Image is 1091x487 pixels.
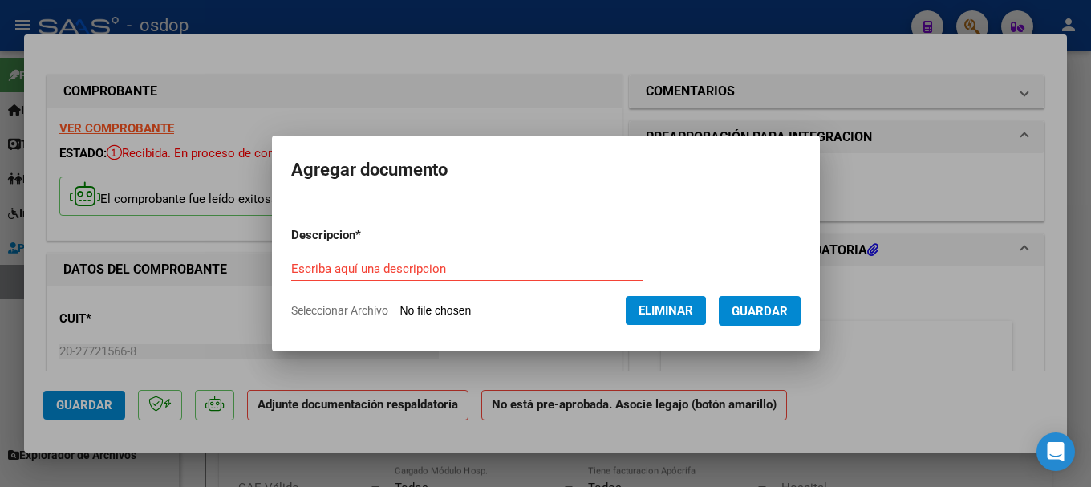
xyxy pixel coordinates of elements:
[626,296,706,325] button: Eliminar
[291,304,388,317] span: Seleccionar Archivo
[639,303,693,318] span: Eliminar
[291,155,801,185] h2: Agregar documento
[732,304,788,319] span: Guardar
[291,226,444,245] p: Descripcion
[1036,432,1075,471] div: Open Intercom Messenger
[719,296,801,326] button: Guardar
